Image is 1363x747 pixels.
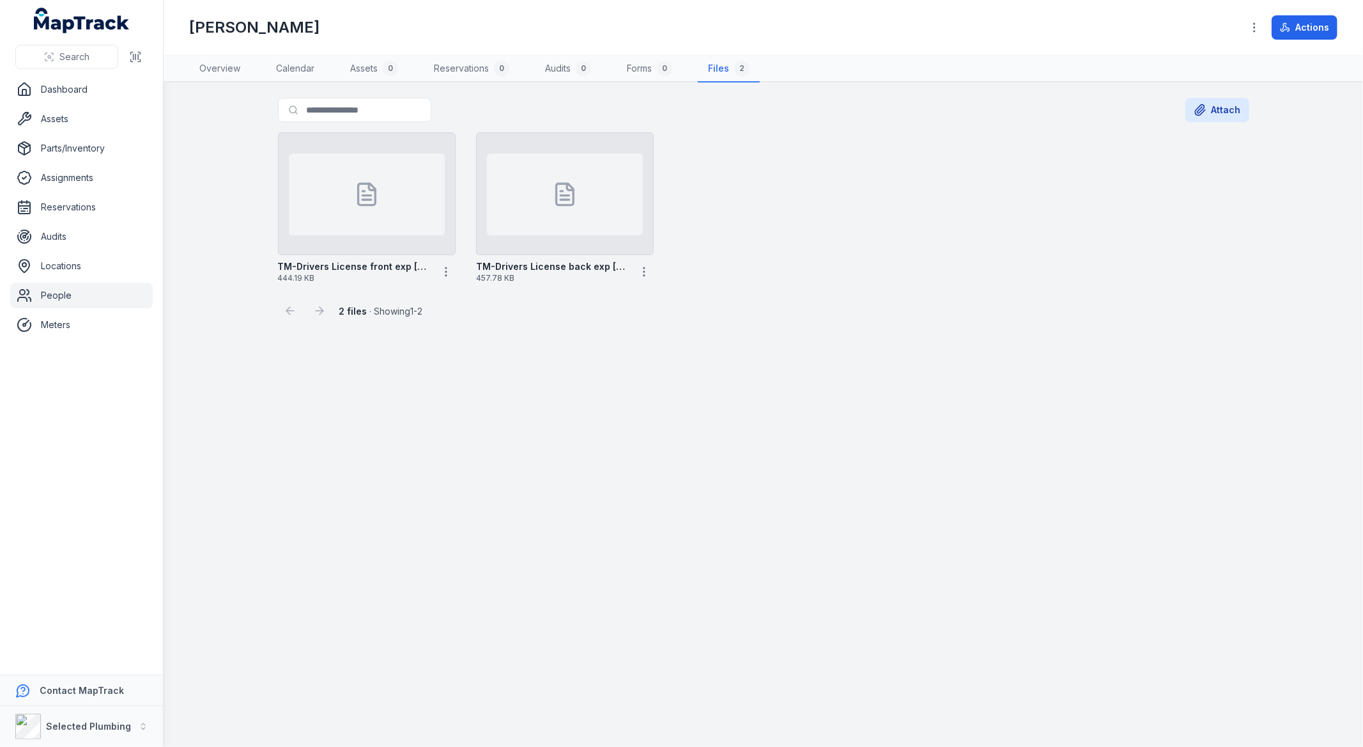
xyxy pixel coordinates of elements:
[617,56,682,83] a: Forms0
[189,17,320,38] h1: [PERSON_NAME]
[698,56,760,83] a: Files2
[266,56,325,83] a: Calendar
[657,61,672,76] div: 0
[10,253,153,279] a: Locations
[189,56,250,83] a: Overview
[278,273,431,283] span: 444.19 KB
[34,8,130,33] a: MapTrack
[10,312,153,338] a: Meters
[46,721,131,732] strong: Selected Plumbing
[383,61,398,76] div: 0
[535,56,601,83] a: Audits0
[476,273,629,283] span: 457.78 KB
[1185,98,1249,122] button: Attach
[10,136,153,161] a: Parts/Inventory
[576,61,591,76] div: 0
[339,306,367,317] strong: 2 files
[424,56,520,83] a: Reservations0
[1272,15,1337,40] button: Actions
[339,306,423,317] span: · Showing 1 - 2
[40,685,124,696] strong: Contact MapTrack
[15,45,118,69] button: Search
[10,283,153,308] a: People
[59,51,89,63] span: Search
[10,194,153,220] a: Reservations
[10,165,153,191] a: Assignments
[476,260,629,273] strong: TM-Drivers License back exp [DATE]
[10,224,153,249] a: Audits
[340,56,408,83] a: Assets0
[734,61,750,76] div: 2
[10,77,153,102] a: Dashboard
[278,260,431,273] strong: TM-Drivers License front exp [DATE]
[10,106,153,132] a: Assets
[494,61,509,76] div: 0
